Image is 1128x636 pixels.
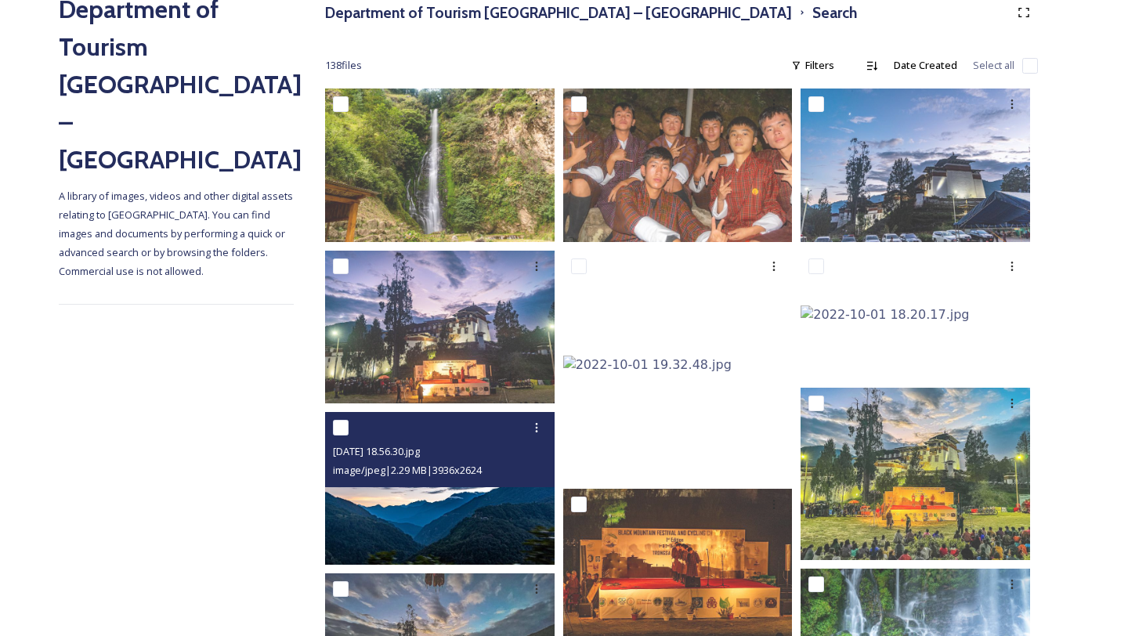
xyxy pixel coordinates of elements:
[325,89,555,241] img: 2022-10-01 18.38.58.jpg
[59,189,295,278] span: A library of images, videos and other digital assets relating to [GEOGRAPHIC_DATA]. You can find ...
[886,50,965,81] div: Date Created
[783,50,842,81] div: Filters
[801,305,1030,324] img: 2022-10-01 18.20.17.jpg
[812,2,857,24] h3: Search
[973,58,1014,73] span: Select all
[333,463,482,477] span: image/jpeg | 2.29 MB | 3936 x 2624
[563,89,793,241] img: 2022-10-01 19.30.38.jpg
[325,2,792,24] h3: Department of Tourism [GEOGRAPHIC_DATA] – [GEOGRAPHIC_DATA]
[801,388,1030,560] img: 2022-10-01 18.04.47.jpg
[325,250,555,403] img: 2022-10-01 19.08.47.jpg
[325,412,555,565] img: 2022-10-01 18.56.30.jpg
[563,356,793,374] img: 2022-10-01 19.32.48.jpg
[325,58,362,73] span: 138 file s
[801,89,1030,241] img: 2022-10-01 19.04.44.jpg
[333,444,420,458] span: [DATE] 18.56.30.jpg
